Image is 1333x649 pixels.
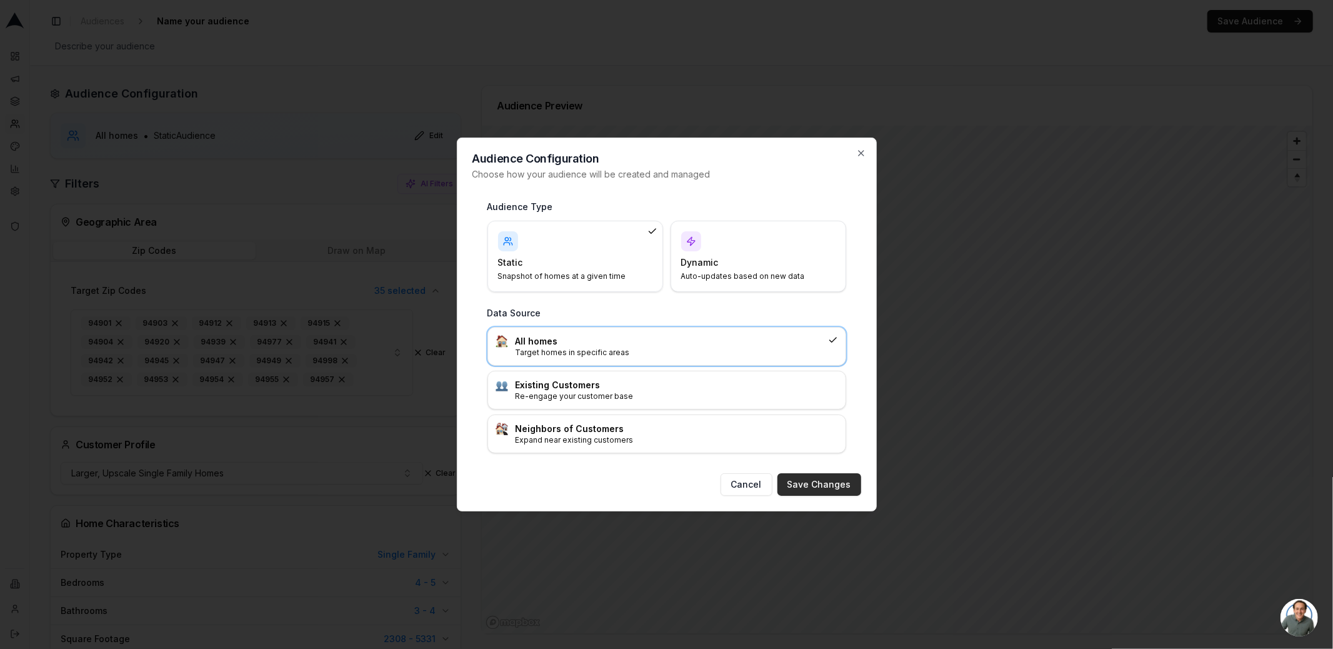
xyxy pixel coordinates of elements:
div: :busts_in_silhouette:Existing CustomersRe-engage your customer base [487,371,846,410]
h3: Existing Customers [516,379,838,391]
button: Save Changes [777,473,861,496]
p: Snapshot of homes at a given time [498,271,637,281]
div: :house:All homesTarget homes in specific areas [487,327,846,366]
p: Re-engage your customer base [516,391,838,401]
div: StaticSnapshot of homes at a given time [487,221,663,292]
h3: Neighbors of Customers [516,423,838,435]
div: DynamicAuto-updates based on new data [671,221,846,292]
p: Auto-updates based on new data [681,271,821,281]
div: :house_buildings:Neighbors of CustomersExpand near existing customers [487,415,846,453]
h2: Audience Configuration [472,153,861,164]
p: Target homes in specific areas [516,348,823,358]
h4: Dynamic [681,256,821,269]
img: :house_buildings: [496,423,508,435]
img: :house: [496,335,508,348]
h3: All homes [516,335,823,348]
h3: Audience Type [487,201,846,213]
button: Cancel [721,473,772,496]
p: Expand near existing customers [516,435,838,445]
img: :busts_in_silhouette: [496,379,508,391]
p: Choose how your audience will be created and managed [472,168,861,181]
h4: Static [498,256,637,269]
h3: Data Source [487,307,846,319]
